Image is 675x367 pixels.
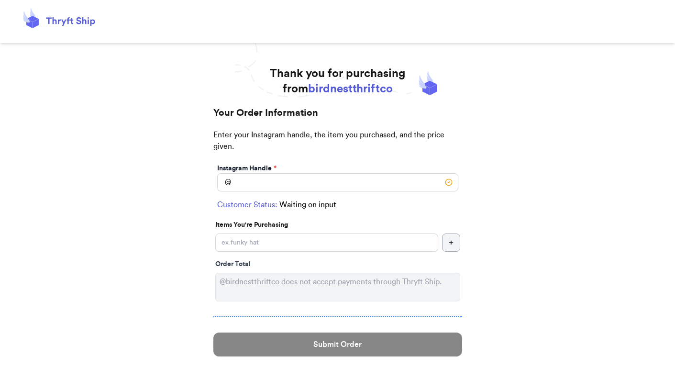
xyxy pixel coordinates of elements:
[270,66,405,97] h1: Thank you for purchasing from
[217,164,277,173] label: Instagram Handle
[215,220,460,230] p: Items You're Purchasing
[279,199,336,211] span: Waiting on input
[213,129,462,162] p: Enter your Instagram handle, the item you purchased, and the price given.
[213,106,462,129] h2: Your Order Information
[217,173,231,191] div: @
[217,199,277,211] span: Customer Status:
[308,83,393,95] span: birdnestthriftco
[215,234,438,252] input: ex.funky hat
[213,333,462,356] button: Submit Order
[215,259,460,269] div: Order Total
